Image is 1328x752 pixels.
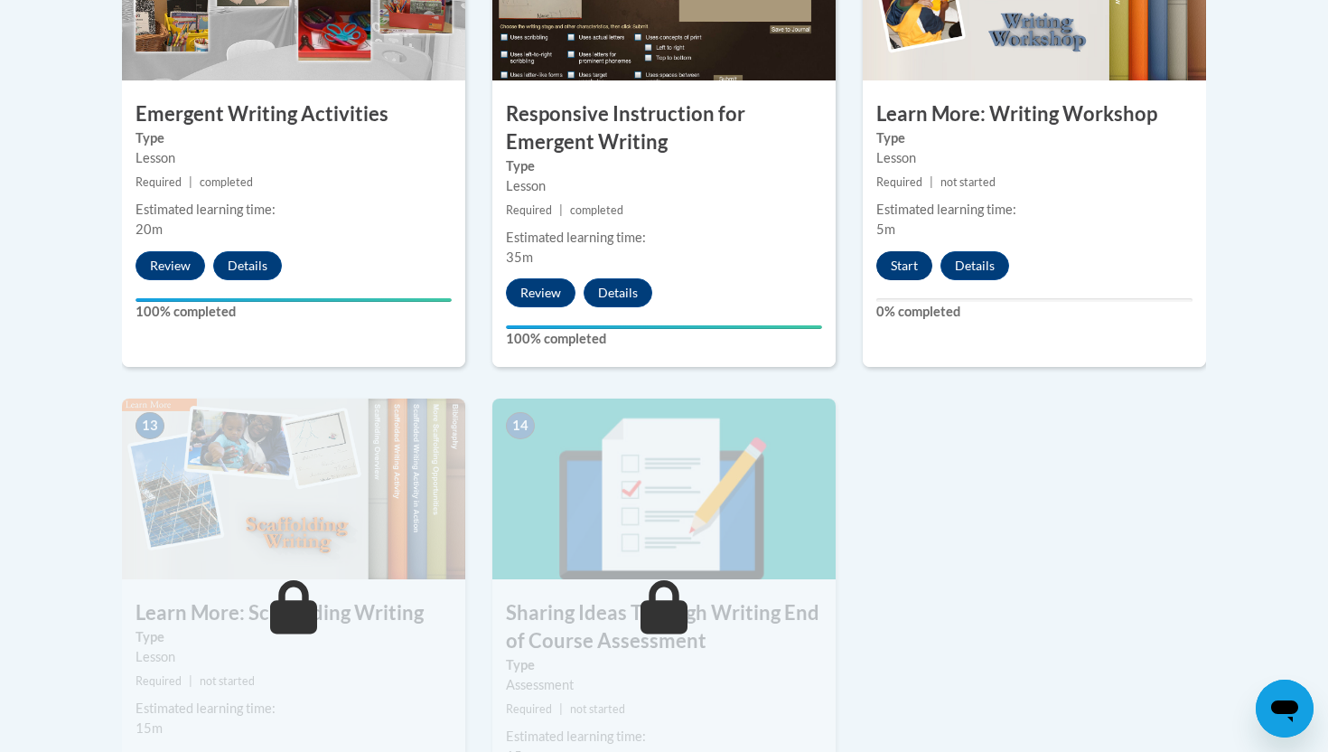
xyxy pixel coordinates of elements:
span: 5m [876,221,895,237]
span: Required [136,674,182,688]
h3: Sharing Ideas Through Writing End of Course Assessment [492,599,836,655]
label: 100% completed [506,329,822,349]
h3: Responsive Instruction for Emergent Writing [492,100,836,156]
h3: Learn More: Scaffolding Writing [122,599,465,627]
label: Type [506,655,822,675]
div: Estimated learning time: [136,200,452,220]
span: | [189,175,192,189]
label: Type [506,156,822,176]
span: not started [200,674,255,688]
img: Course Image [492,399,836,579]
div: Estimated learning time: [136,699,452,719]
span: 14 [506,412,535,439]
span: Required [876,175,922,189]
button: Review [136,251,205,280]
div: Lesson [136,148,452,168]
div: Lesson [136,647,452,667]
button: Start [876,251,932,280]
span: Required [506,203,552,217]
iframe: Button to launch messaging window [1256,680,1314,738]
div: Your progress [506,325,822,329]
label: 0% completed [876,302,1192,322]
span: 35m [506,249,533,265]
span: | [559,702,563,716]
button: Details [940,251,1009,280]
div: Estimated learning time: [506,727,822,747]
span: 15m [136,720,163,736]
label: Type [876,128,1192,148]
span: completed [570,203,623,217]
div: Assessment [506,675,822,695]
div: Lesson [506,176,822,196]
span: not started [940,175,996,189]
button: Review [506,278,575,307]
span: completed [200,175,253,189]
span: Required [506,702,552,716]
label: Type [136,128,452,148]
div: Estimated learning time: [506,228,822,248]
button: Details [584,278,652,307]
span: | [559,203,563,217]
div: Lesson [876,148,1192,168]
label: 100% completed [136,302,452,322]
label: Type [136,627,452,647]
h3: Learn More: Writing Workshop [863,100,1206,128]
span: | [189,674,192,688]
img: Course Image [122,399,465,579]
button: Details [213,251,282,280]
h3: Emergent Writing Activities [122,100,465,128]
span: not started [570,702,625,716]
div: Your progress [136,298,452,302]
span: 13 [136,412,164,439]
span: 20m [136,221,163,237]
span: Required [136,175,182,189]
span: | [930,175,933,189]
div: Estimated learning time: [876,200,1192,220]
